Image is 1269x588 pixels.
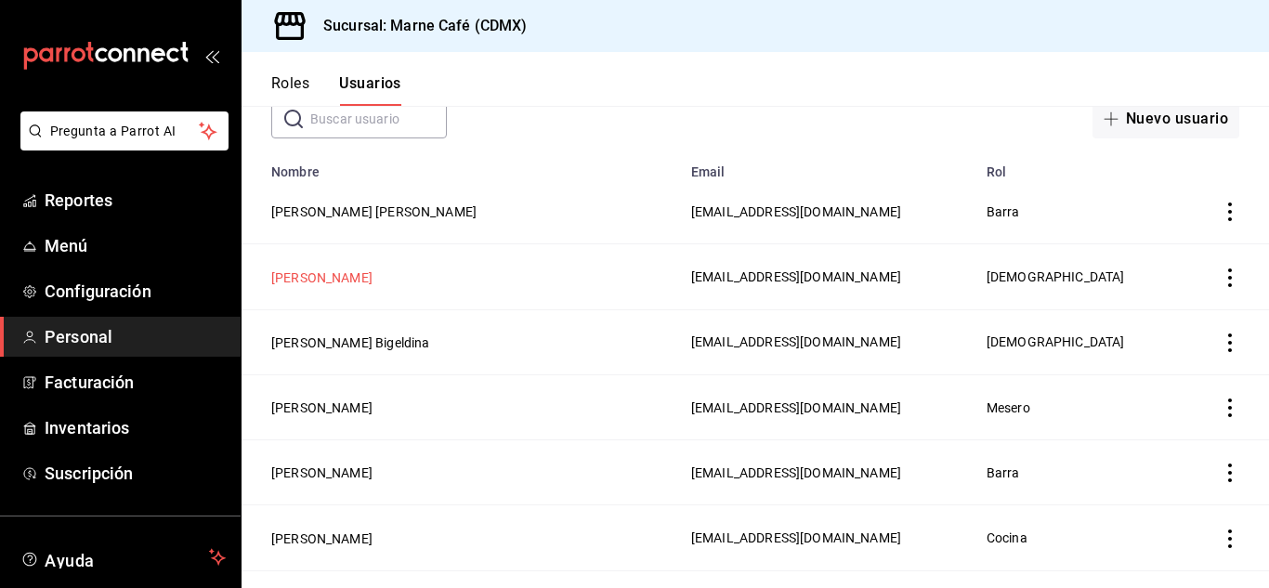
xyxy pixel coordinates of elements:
span: Menú [45,233,226,258]
span: Inventarios [45,415,226,440]
button: Pregunta a Parrot AI [20,111,229,150]
span: Barra [987,465,1020,480]
span: [EMAIL_ADDRESS][DOMAIN_NAME] [691,400,901,415]
button: [PERSON_NAME] [271,529,373,548]
span: [EMAIL_ADDRESS][DOMAIN_NAME] [691,465,901,480]
span: Suscripción [45,461,226,486]
span: [EMAIL_ADDRESS][DOMAIN_NAME] [691,334,901,349]
button: actions [1221,399,1239,417]
span: Cocina [987,530,1027,545]
div: navigation tabs [271,74,401,106]
span: Reportes [45,188,226,213]
button: [PERSON_NAME] [271,268,373,287]
span: Configuración [45,279,226,304]
span: Barra [987,204,1020,219]
button: [PERSON_NAME] [271,464,373,482]
button: actions [1221,268,1239,287]
span: Mesero [987,400,1030,415]
span: Pregunta a Parrot AI [50,122,200,141]
span: Ayuda [45,546,202,568]
span: [EMAIL_ADDRESS][DOMAIN_NAME] [691,204,901,219]
button: [PERSON_NAME] [271,399,373,417]
span: Personal [45,324,226,349]
button: Usuarios [339,74,401,106]
button: open_drawer_menu [204,48,219,63]
button: Roles [271,74,309,106]
th: Rol [975,153,1184,179]
button: actions [1221,203,1239,221]
span: [EMAIL_ADDRESS][DOMAIN_NAME] [691,269,901,284]
button: Nuevo usuario [1092,99,1239,138]
button: actions [1221,333,1239,352]
h3: Sucursal: Marne Café (CDMX) [308,15,528,37]
span: [EMAIL_ADDRESS][DOMAIN_NAME] [691,530,901,545]
button: actions [1221,529,1239,548]
span: [DEMOGRAPHIC_DATA] [987,269,1125,284]
button: actions [1221,464,1239,482]
input: Buscar usuario [310,100,447,137]
button: [PERSON_NAME] [PERSON_NAME] [271,203,477,221]
span: Facturación [45,370,226,395]
th: Email [680,153,975,179]
span: [DEMOGRAPHIC_DATA] [987,334,1125,349]
th: Nombre [242,153,680,179]
a: Pregunta a Parrot AI [13,135,229,154]
button: [PERSON_NAME] Bigeldina [271,333,429,352]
